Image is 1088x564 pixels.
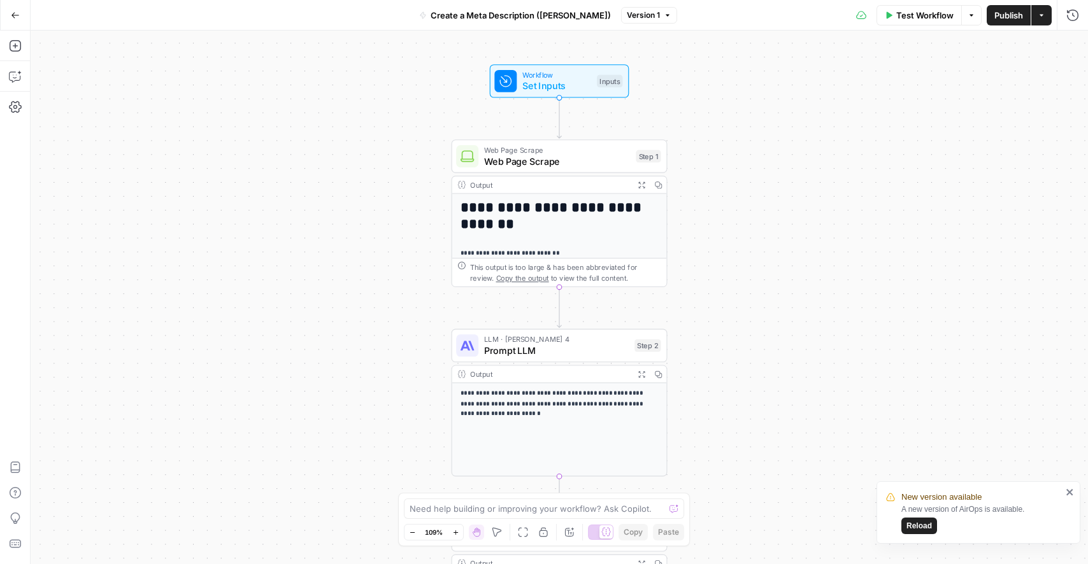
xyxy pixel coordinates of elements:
span: Format JSON [484,533,629,547]
g: Edge from step_1 to step_2 [557,287,562,327]
div: This output is too large & has been abbreviated for review. to view the full content. [470,262,661,284]
button: Copy [619,524,648,540]
span: 109% [425,527,443,537]
span: Workflow [522,69,591,80]
span: Publish [994,9,1023,22]
div: Step 2 [634,339,661,352]
div: Inputs [597,75,622,88]
div: Step 1 [636,150,661,163]
button: close [1066,487,1075,497]
div: WorkflowSet InputsInputs [452,64,668,97]
span: Create a Meta Description ([PERSON_NAME]) [431,9,611,22]
span: Test Workflow [896,9,954,22]
button: Test Workflow [877,5,961,25]
span: Web Page Scrape [484,154,631,168]
button: Version 1 [621,7,677,24]
span: Web Page Scrape [484,145,631,155]
span: Copy the output [496,274,549,282]
div: Output [470,369,629,379]
button: Publish [987,5,1031,25]
span: Version 1 [627,10,660,21]
div: A new version of AirOps is available. [901,504,1062,534]
button: Create a Meta Description ([PERSON_NAME]) [412,5,619,25]
span: LLM · [PERSON_NAME] 4 [484,334,629,344]
span: Copy [624,526,643,538]
span: Paste [658,526,679,538]
span: Reload [906,520,932,532]
span: New version available [901,491,982,504]
span: Set Inputs [522,79,591,93]
button: Reload [901,518,937,534]
div: Output [470,180,629,190]
button: Paste [653,524,684,540]
span: Prompt LLM [484,344,629,358]
g: Edge from start to step_1 [557,98,562,138]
